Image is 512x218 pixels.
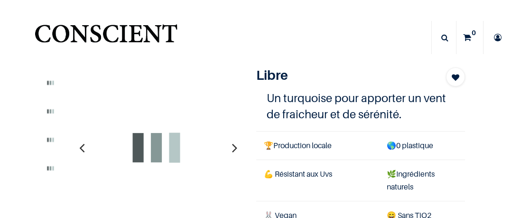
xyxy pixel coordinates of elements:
img: Product image [39,100,62,123]
span: 🏆 [264,141,273,150]
span: 💪 Résistant aux Uvs [264,169,332,179]
img: Conscient [33,19,179,57]
td: 0 plastique [379,131,465,160]
h1: Libre [256,67,434,83]
img: Product image [39,157,62,180]
span: 🌎 [387,141,396,150]
img: Product image [39,129,62,152]
span: Add to wishlist [452,72,459,83]
td: Ingrédients naturels [379,160,465,201]
img: Product image [39,72,62,95]
span: 🌿 [387,169,396,179]
a: Logo of Conscient [33,19,179,57]
h4: Un turquoise pour apporter un vent de fraîcheur et de sérénité. [267,90,455,122]
a: 0 [456,21,483,54]
button: Add to wishlist [446,67,465,86]
sup: 0 [469,28,478,38]
td: Production locale [256,131,380,160]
